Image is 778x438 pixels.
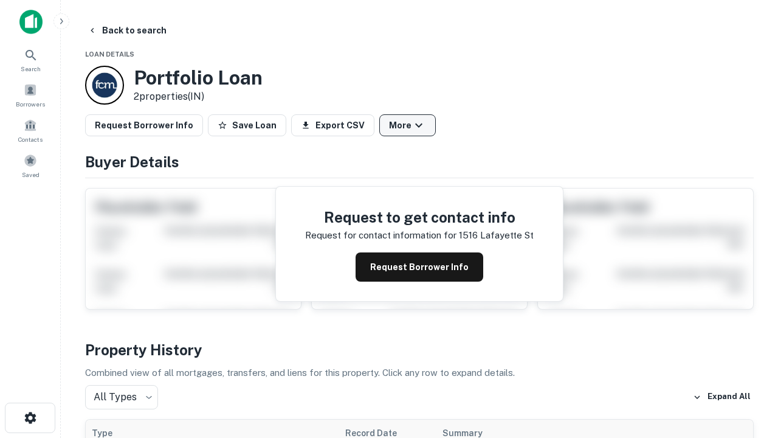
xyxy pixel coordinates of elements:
a: Borrowers [4,78,57,111]
h4: Buyer Details [85,151,754,173]
span: Borrowers [16,99,45,109]
h4: Request to get contact info [305,206,534,228]
button: Save Loan [208,114,286,136]
span: Contacts [18,134,43,144]
p: Combined view of all mortgages, transfers, and liens for this property. Click any row to expand d... [85,366,754,380]
h4: Property History [85,339,754,361]
a: Search [4,43,57,76]
p: Request for contact information for [305,228,456,243]
button: Back to search [83,19,171,41]
p: 1516 lafayette st [459,228,534,243]
button: Request Borrower Info [85,114,203,136]
h3: Portfolio Loan [134,66,263,89]
span: Loan Details [85,50,134,58]
button: Expand All [690,388,754,406]
button: Export CSV [291,114,374,136]
div: All Types [85,385,158,409]
a: Contacts [4,114,57,147]
span: Search [21,64,41,74]
span: Saved [22,170,40,179]
p: 2 properties (IN) [134,89,263,104]
iframe: Chat Widget [717,341,778,399]
img: capitalize-icon.png [19,10,43,34]
button: Request Borrower Info [356,252,483,282]
a: Saved [4,149,57,182]
button: More [379,114,436,136]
